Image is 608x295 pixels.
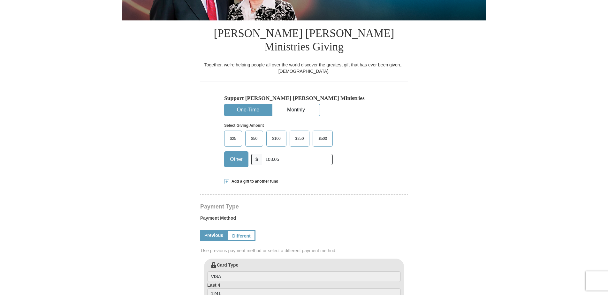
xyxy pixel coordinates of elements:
[200,215,408,224] label: Payment Method
[200,62,408,74] div: Together, we're helping people all over the world discover the greatest gift that has ever been g...
[224,104,272,116] button: One-Time
[207,271,401,282] input: Card Type
[227,134,239,143] span: $25
[248,134,261,143] span: $50
[315,134,330,143] span: $500
[200,20,408,62] h1: [PERSON_NAME] [PERSON_NAME] Ministries Giving
[200,230,227,241] a: Previous
[224,123,264,128] strong: Select Giving Amount
[229,179,278,184] span: Add a gift to another fund
[227,230,255,241] a: Different
[262,154,333,165] input: Other Amount
[292,134,307,143] span: $250
[269,134,284,143] span: $100
[227,155,246,164] span: Other
[201,247,408,254] span: Use previous payment method or select a different payment method.
[224,95,384,102] h5: Support [PERSON_NAME] [PERSON_NAME] Ministries
[251,154,262,165] span: $
[200,204,408,209] h4: Payment Type
[207,262,401,282] label: Card Type
[272,104,320,116] button: Monthly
